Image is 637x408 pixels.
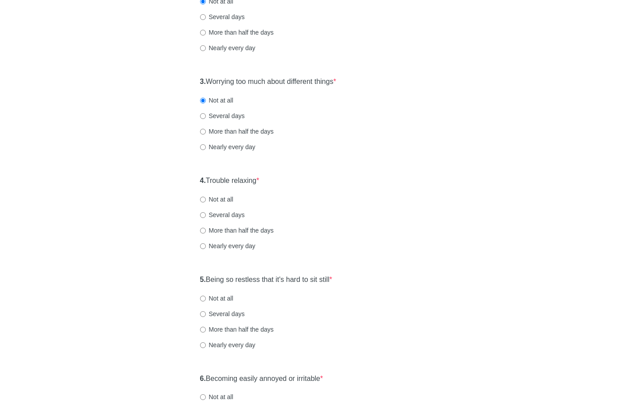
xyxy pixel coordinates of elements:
label: Nearly every day [200,143,256,151]
input: Several days [200,14,206,20]
label: More than half the days [200,127,274,136]
input: Not at all [200,98,206,103]
input: Several days [200,212,206,218]
label: Several days [200,12,245,21]
input: More than half the days [200,30,206,36]
label: Becoming easily annoyed or irritable [200,374,323,384]
label: Worrying too much about different things [200,77,336,87]
label: More than half the days [200,28,274,37]
label: Several days [200,111,245,120]
input: More than half the days [200,327,206,333]
input: Nearly every day [200,45,206,51]
label: Not at all [200,392,233,401]
label: Not at all [200,294,233,303]
label: Nearly every day [200,44,256,52]
input: Several days [200,113,206,119]
label: Trouble relaxing [200,176,260,186]
label: Not at all [200,195,233,204]
input: Nearly every day [200,144,206,150]
label: Several days [200,309,245,318]
input: Not at all [200,394,206,400]
label: More than half the days [200,325,274,334]
strong: 6. [200,375,206,382]
label: Being so restless that it's hard to sit still [200,275,332,285]
input: Nearly every day [200,342,206,348]
strong: 3. [200,78,206,85]
input: Not at all [200,296,206,301]
label: More than half the days [200,226,274,235]
strong: 5. [200,276,206,283]
label: Not at all [200,96,233,105]
input: More than half the days [200,129,206,135]
input: Several days [200,311,206,317]
input: Nearly every day [200,243,206,249]
input: More than half the days [200,228,206,234]
strong: 4. [200,177,206,184]
label: Several days [200,210,245,219]
label: Nearly every day [200,242,256,250]
input: Not at all [200,197,206,202]
label: Nearly every day [200,341,256,349]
